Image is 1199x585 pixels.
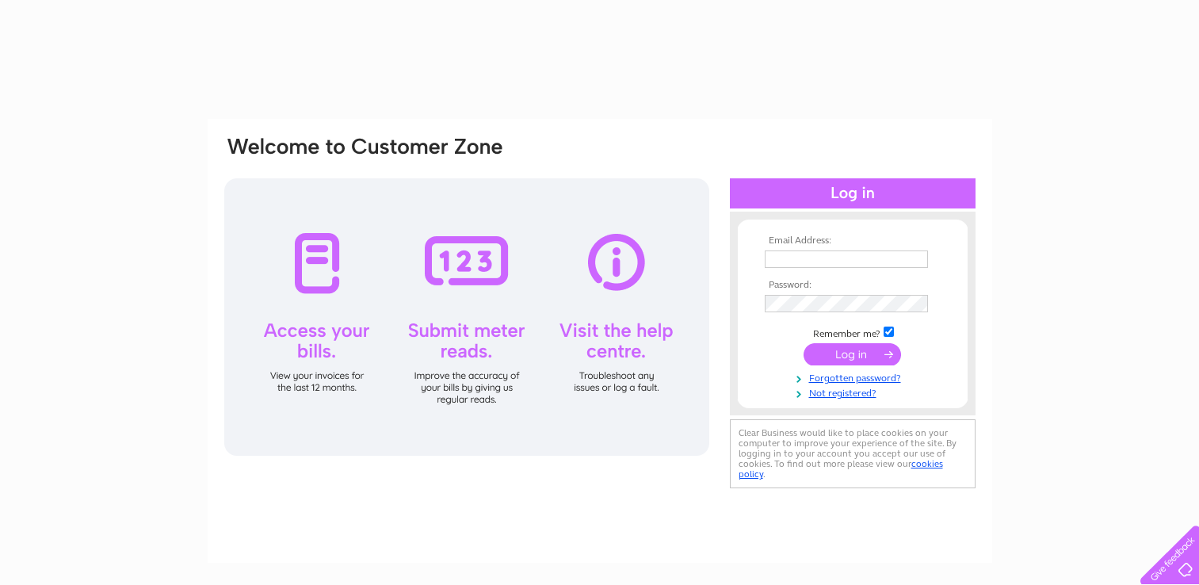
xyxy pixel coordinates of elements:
td: Remember me? [761,324,945,340]
th: Email Address: [761,235,945,247]
div: Clear Business would like to place cookies on your computer to improve your experience of the sit... [730,419,976,488]
th: Password: [761,280,945,291]
input: Submit [804,343,901,365]
a: Not registered? [765,384,945,400]
a: cookies policy [739,458,943,480]
a: Forgotten password? [765,369,945,384]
